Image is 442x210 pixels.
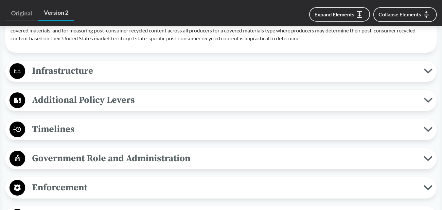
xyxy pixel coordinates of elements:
[25,93,424,107] span: Additional Policy Levers
[25,180,424,195] span: Enforcement
[8,63,434,80] button: Infrastructure
[25,64,424,78] span: Infrastructure
[8,180,434,196] button: Enforcement
[38,5,74,21] a: Version 2
[8,150,434,167] button: Government Role and Administration
[8,92,434,109] button: Additional Policy Levers
[25,122,424,137] span: Timelines
[309,7,370,22] button: Expand Elements
[5,6,38,21] a: Original
[8,121,434,138] button: Timelines
[25,151,424,166] span: Government Role and Administration
[373,7,437,22] button: Collapse Elements
[10,11,432,42] p: For the purpose of determining if performance targets are met, a stewardship plan must provide a ...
